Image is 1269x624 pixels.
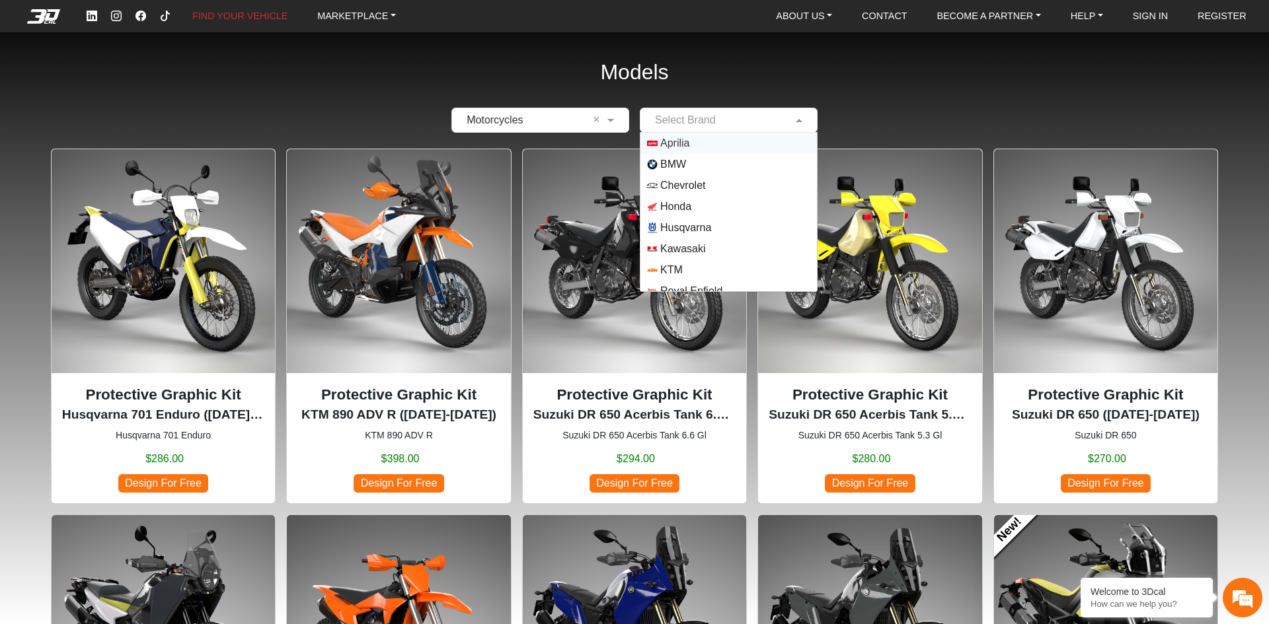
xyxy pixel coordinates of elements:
span: Design For Free [1061,474,1151,492]
a: FIND YOUR VEHICLE [187,6,293,26]
img: 701 Enduronull2016-2024 [52,149,275,372]
div: Husqvarna 701 Enduro [51,149,276,503]
a: MARKETPLACE [312,6,401,26]
p: Protective Graphic Kit [533,384,736,406]
div: Navigation go back [15,68,34,88]
small: Suzuki DR 650 Acerbis Tank 5.3 Gl [769,429,971,442]
img: Royal Enfield [647,286,658,296]
span: Royal Enfield [660,283,722,299]
small: KTM 890 ADV R [297,429,500,442]
p: Husqvarna 701 Enduro (2016-2024) [62,405,264,425]
div: Suzuki DR 650 Acerbis Tank 5.3 Gl [757,149,982,503]
img: KTM [647,265,658,275]
span: $398.00 [381,451,420,467]
small: Suzuki DR 650 [1005,429,1207,442]
a: REGISTER [1192,6,1252,26]
small: Husqvarna 701 Enduro [62,429,264,442]
img: Husqvarna [647,223,658,233]
img: Honda [647,201,658,212]
p: Suzuki DR 650 (1996-2024) [1005,405,1207,425]
img: DR 650Acerbis Tank 6.6 Gl1996-2024 [523,149,746,372]
span: Design For Free [118,474,208,492]
a: ABOUT US [771,6,837,26]
span: $280.00 [853,451,891,467]
span: Clean Field [593,112,604,128]
div: Articles [170,390,252,431]
h2: Models [600,42,668,102]
span: Design For Free [825,474,915,492]
div: Suzuki DR 650 [993,149,1218,503]
span: $294.00 [617,451,655,467]
span: $286.00 [145,451,184,467]
a: CONTACT [857,6,912,26]
span: BMW [660,156,686,172]
span: Aprilia [660,135,689,151]
span: $270.00 [1088,451,1126,467]
textarea: Type your message and hit 'Enter' [7,344,252,390]
img: Chevrolet [647,180,658,191]
p: Protective Graphic Kit [769,384,971,406]
img: DR 650Acerbis Tank 5.3 Gl1996-2024 [758,149,981,372]
a: HELP [1065,6,1108,26]
a: SIGN IN [1128,6,1174,26]
p: Suzuki DR 650 Acerbis Tank 6.6 Gl (1996-2024) [533,405,736,425]
a: New! [983,504,1036,557]
img: Kawasaki [647,244,658,254]
div: Chat with us now [89,69,242,87]
img: DR 6501996-2024 [994,149,1217,372]
a: BECOME A PARTNER [931,6,1046,26]
span: Design For Free [590,474,679,492]
div: KTM 890 ADV R [286,149,511,503]
img: BMW [647,159,658,170]
div: FAQs [89,390,171,431]
p: KTM 890 ADV R (2023-2025) [297,405,500,425]
span: KTM [660,262,683,278]
span: We're online! [77,155,182,281]
div: Welcome to 3Dcal [1091,586,1203,597]
p: Suzuki DR 650 Acerbis Tank 5.3 Gl (1996-2024) [769,405,971,425]
span: Design For Free [354,474,443,492]
span: Honda [660,199,691,215]
p: Protective Graphic Kit [297,384,500,406]
span: Conversation [7,413,89,423]
span: Kawasaki [660,241,705,257]
small: Suzuki DR 650 Acerbis Tank 6.6 Gl [533,429,736,442]
p: Protective Graphic Kit [62,384,264,406]
div: Suzuki DR 650 Acerbis Tank 6.6 Gl [522,149,747,503]
img: 890 ADV R null2023-2025 [287,149,510,372]
span: Chevrolet [660,178,705,193]
p: Protective Graphic Kit [1005,384,1207,406]
span: Husqvarna [660,220,711,236]
div: Minimize live chat window [217,7,249,38]
img: Aprilia [647,138,658,149]
ng-dropdown-panel: Options List [640,132,818,292]
p: How can we help you? [1091,599,1203,609]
